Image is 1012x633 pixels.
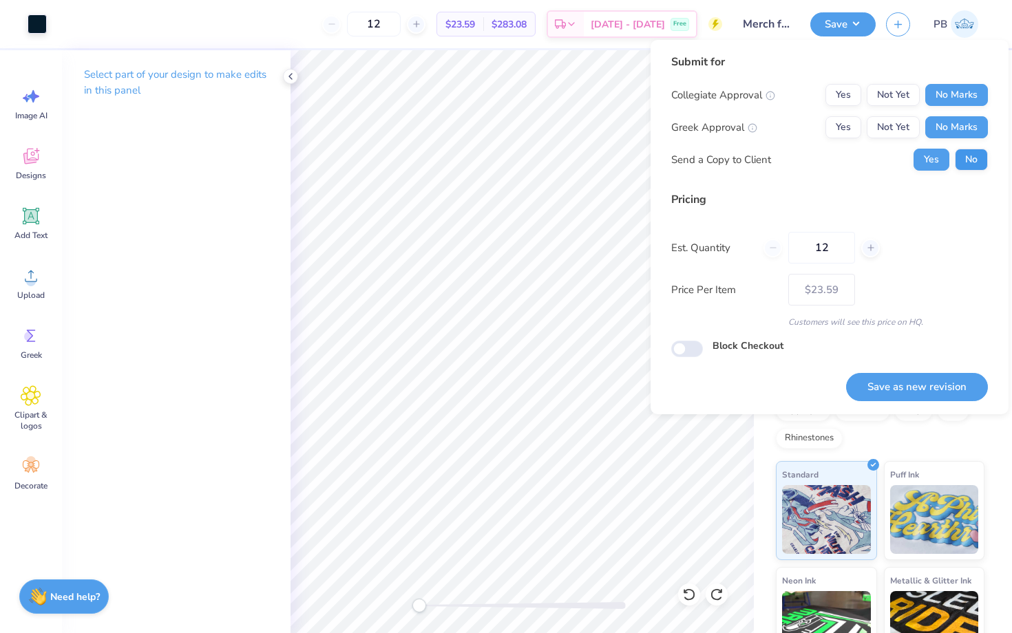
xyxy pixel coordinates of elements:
span: Standard [782,467,819,482]
span: $283.08 [492,17,527,32]
div: Accessibility label [412,599,426,612]
div: Submit for [671,54,988,70]
div: Rhinestones [776,428,843,449]
span: Metallic & Glitter Ink [890,573,971,588]
span: $23.59 [445,17,475,32]
div: Send a Copy to Client [671,152,771,168]
span: PB [934,17,947,32]
input: – – [788,232,855,264]
button: Yes [914,149,949,171]
span: Free [673,19,686,29]
button: Save [810,12,876,36]
span: Upload [17,290,45,301]
input: Untitled Design [732,10,800,38]
div: Greek Approval [671,120,757,136]
div: Pricing [671,191,988,208]
img: Paridhi Bajaj [951,10,978,38]
button: No Marks [925,84,988,106]
span: [DATE] - [DATE] [591,17,665,32]
div: Collegiate Approval [671,87,775,103]
label: Price Per Item [671,282,778,298]
button: Not Yet [867,116,920,138]
span: Clipart & logos [8,409,54,431]
label: Est. Quantity [671,240,753,256]
div: Customers will see this price on HQ. [671,316,988,328]
a: PB [927,10,984,38]
span: Puff Ink [890,467,919,482]
span: Add Text [14,230,48,241]
img: Standard [782,485,871,554]
button: Save as new revision [846,373,988,401]
input: – – [347,12,401,36]
span: Decorate [14,480,48,491]
span: Image AI [15,110,48,121]
strong: Need help? [50,590,100,603]
button: Not Yet [867,84,920,106]
button: No Marks [925,116,988,138]
img: Puff Ink [890,485,979,554]
span: Greek [21,350,42,361]
button: Yes [825,84,861,106]
span: Designs [16,170,46,181]
label: Block Checkout [713,339,783,353]
span: Neon Ink [782,573,816,588]
button: No [955,149,988,171]
p: Select part of your design to make edits in this panel [84,67,268,98]
button: Yes [825,116,861,138]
